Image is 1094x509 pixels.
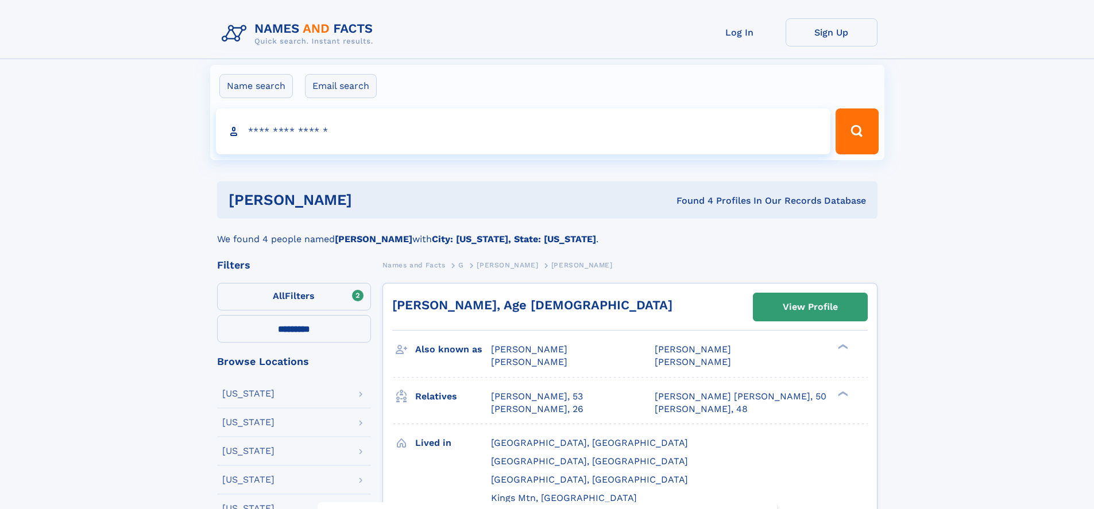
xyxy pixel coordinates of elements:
[458,258,464,272] a: G
[217,18,382,49] img: Logo Names and Facts
[491,474,688,485] span: [GEOGRAPHIC_DATA], [GEOGRAPHIC_DATA]
[219,74,293,98] label: Name search
[432,234,596,244] b: City: [US_STATE], State: [US_STATE]
[655,403,748,415] a: [PERSON_NAME], 48
[415,387,491,406] h3: Relatives
[477,258,538,272] a: [PERSON_NAME]
[216,108,831,154] input: search input
[491,356,567,367] span: [PERSON_NAME]
[783,294,838,320] div: View Profile
[835,343,849,351] div: ❯
[835,390,849,397] div: ❯
[217,283,371,310] label: Filters
[551,261,613,269] span: [PERSON_NAME]
[222,418,275,427] div: [US_STATE]
[491,456,688,467] span: [GEOGRAPHIC_DATA], [GEOGRAPHIC_DATA]
[477,261,538,269] span: [PERSON_NAME]
[753,293,867,321] a: View Profile
[836,108,878,154] button: Search Button
[415,340,491,359] h3: Also known as
[222,475,275,484] div: [US_STATE]
[694,18,786,46] a: Log In
[392,298,672,312] a: [PERSON_NAME], Age [DEMOGRAPHIC_DATA]
[491,403,583,415] a: [PERSON_NAME], 26
[273,290,285,301] span: All
[491,344,567,355] span: [PERSON_NAME]
[514,195,866,207] div: Found 4 Profiles In Our Records Database
[217,356,371,367] div: Browse Locations
[491,390,583,403] a: [PERSON_NAME], 53
[786,18,877,46] a: Sign Up
[415,433,491,453] h3: Lived in
[655,356,731,367] span: [PERSON_NAME]
[491,492,637,503] span: Kings Mtn, [GEOGRAPHIC_DATA]
[655,390,826,403] a: [PERSON_NAME] [PERSON_NAME], 50
[458,261,464,269] span: G
[335,234,412,244] b: [PERSON_NAME]
[217,260,371,270] div: Filters
[229,193,515,207] h1: [PERSON_NAME]
[655,344,731,355] span: [PERSON_NAME]
[305,74,377,98] label: Email search
[222,389,275,398] div: [US_STATE]
[382,258,446,272] a: Names and Facts
[217,219,877,246] div: We found 4 people named with .
[491,437,688,448] span: [GEOGRAPHIC_DATA], [GEOGRAPHIC_DATA]
[222,446,275,456] div: [US_STATE]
